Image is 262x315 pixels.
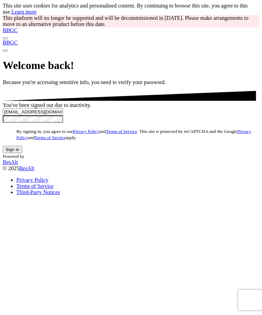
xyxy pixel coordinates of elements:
button: Toggle sidenav [3,50,8,52]
button: Sign in [3,146,22,153]
a: Terms of Service [34,135,65,140]
button: Toggle navigation [3,37,8,39]
a: Learn more about cookies [11,9,37,15]
h1: Welcome back! [3,59,259,72]
small: By signing in, you agree to our and . This site is protected by reCAPTCHA and the Google and apply. [16,129,251,140]
span: This platform will no longer be supported and will be decommissioned in [DATE]. Please make arran... [3,15,248,27]
div: You've been signed out due to inactivity. [3,102,259,108]
p: Because you're accessing sensitive info, you need to verify your password. [3,79,259,85]
a: BBGC [3,27,259,33]
a: BBGC [3,40,259,46]
small: Powered by [3,154,24,159]
a: Terms of Service [16,183,54,189]
div: © 2025 [3,165,259,172]
a: Privacy Policy [73,129,99,134]
a: ResAlt [3,159,259,165]
span: This site uses cookies for analytics and personalised content. By continuing to browse this site,... [3,3,248,15]
a: ResAlt [19,165,34,171]
a: Privacy Policy [16,177,48,183]
input: Username [3,108,63,115]
a: Terms of Service [106,129,137,134]
a: Third-Party Notices [16,189,60,195]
